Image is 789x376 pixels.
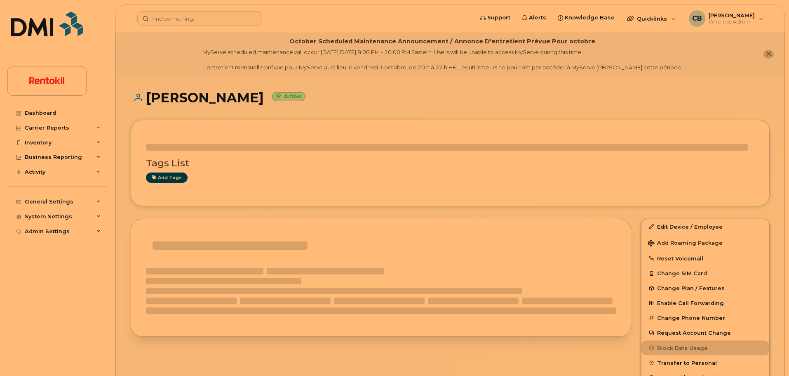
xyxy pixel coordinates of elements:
button: Enable Call Forwarding [641,296,769,310]
button: Add Roaming Package [641,234,769,251]
div: October Scheduled Maintenance Announcement / Annonce D'entretient Prévue Pour octobre [289,37,595,46]
h3: Tags List [146,158,754,168]
button: Transfer to Personal [641,355,769,370]
button: close notification [763,50,774,59]
span: Add Roaming Package [648,240,723,248]
button: Change Plan / Features [641,281,769,296]
button: Block Data Usage [641,341,769,355]
button: Reset Voicemail [641,251,769,266]
span: Change Plan / Features [657,285,725,291]
h1: [PERSON_NAME] [131,90,770,105]
a: Add tags [146,173,188,183]
a: Edit Device / Employee [641,219,769,234]
button: Change SIM Card [641,266,769,281]
small: Active [272,92,305,102]
button: Request Account Change [641,325,769,340]
div: MyServe scheduled maintenance will occur [DATE][DATE] 8:00 PM - 10:00 PM Eastern. Users will be u... [202,48,683,71]
span: Enable Call Forwarding [657,300,724,306]
button: Change Phone Number [641,310,769,325]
